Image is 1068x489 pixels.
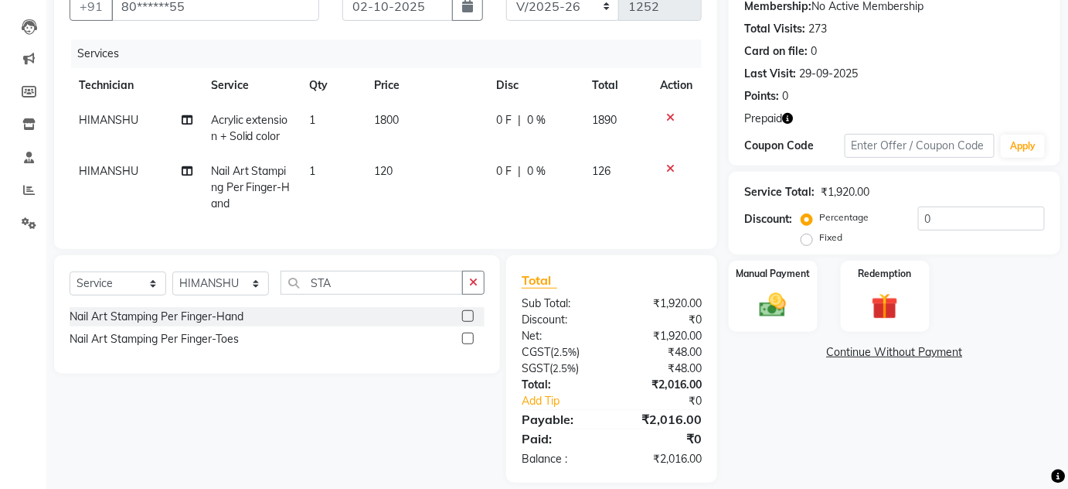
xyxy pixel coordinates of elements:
[553,362,576,374] span: 2.5%
[527,163,546,180] span: 0 %
[808,21,827,37] div: 273
[611,296,713,312] div: ₹1,920.00
[732,344,1057,361] a: Continue Without Payment
[510,451,612,467] div: Balance :
[628,393,713,409] div: ₹0
[611,344,713,361] div: ₹48.00
[744,111,782,127] span: Prepaid
[744,66,796,82] div: Last Visit:
[744,43,808,60] div: Card on file:
[744,138,845,154] div: Coupon Code
[309,164,315,178] span: 1
[211,164,291,210] span: Nail Art Stamping Per Finger-Hand
[611,361,713,377] div: ₹48.00
[496,112,512,128] span: 0 F
[518,163,521,180] span: |
[819,231,842,244] label: Fixed
[510,393,628,409] a: Add Tip
[510,344,612,361] div: ( )
[522,361,549,375] span: SGST
[651,68,702,103] th: Action
[611,410,713,429] div: ₹2,016.00
[211,113,288,143] span: Acrylic extension + Solid color
[510,328,612,344] div: Net:
[592,164,611,178] span: 126
[592,113,617,127] span: 1890
[510,429,612,448] div: Paid:
[522,272,557,289] span: Total
[510,312,612,328] div: Discount:
[510,296,612,312] div: Sub Total:
[487,68,583,103] th: Disc
[744,21,805,37] div: Total Visits:
[811,43,817,60] div: 0
[374,164,393,178] span: 120
[79,113,138,127] span: HIMANSHU
[70,309,243,325] div: Nail Art Stamping Per Finger-Hand
[202,68,300,103] th: Service
[744,184,815,200] div: Service Total:
[782,88,788,104] div: 0
[281,271,463,295] input: Search or Scan
[70,331,239,347] div: Nail Art Stamping Per Finger-Toes
[611,328,713,344] div: ₹1,920.00
[553,346,577,358] span: 2.5%
[819,210,869,224] label: Percentage
[821,184,869,200] div: ₹1,920.00
[70,68,202,103] th: Technician
[859,267,912,281] label: Redemption
[79,164,138,178] span: HIMANSHU
[744,211,792,227] div: Discount:
[611,312,713,328] div: ₹0
[527,112,546,128] span: 0 %
[374,113,399,127] span: 1800
[611,451,713,467] div: ₹2,016.00
[510,377,612,393] div: Total:
[71,39,713,68] div: Services
[751,290,794,321] img: _cash.svg
[1001,135,1045,158] button: Apply
[510,410,612,429] div: Payable:
[744,88,779,104] div: Points:
[736,267,810,281] label: Manual Payment
[522,345,550,359] span: CGST
[518,112,521,128] span: |
[300,68,366,103] th: Qty
[510,361,612,377] div: ( )
[845,134,995,158] input: Enter Offer / Coupon Code
[309,113,315,127] span: 1
[583,68,651,103] th: Total
[611,377,713,393] div: ₹2,016.00
[799,66,858,82] div: 29-09-2025
[365,68,487,103] th: Price
[611,429,713,448] div: ₹0
[863,290,906,323] img: _gift.svg
[496,163,512,180] span: 0 F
